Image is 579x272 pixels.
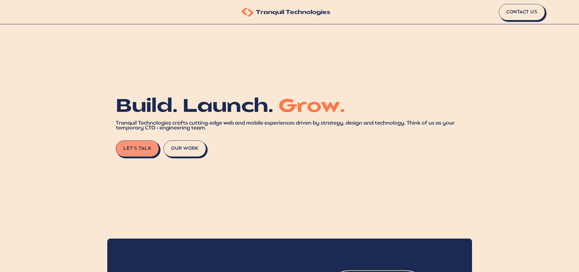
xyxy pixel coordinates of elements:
span: Tranquil Technologies [256,10,330,15]
button: Our Work [164,140,206,157]
h1: Build. Launch. [116,98,463,116]
span: Grow. [278,98,345,116]
div: Tranquil Technologies crafts cutting-edge web and mobile experiences driven by strategy, design a... [116,121,463,131]
a: Let's Talk [116,140,159,157]
img: Tranquil Technologies Logo [241,8,253,16]
a: Contact Us [499,4,545,20]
